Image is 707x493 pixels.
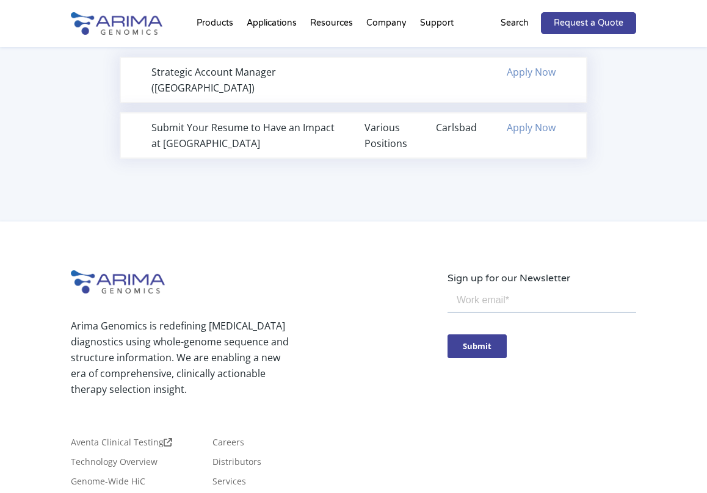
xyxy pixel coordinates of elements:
[212,477,246,491] a: Services
[212,458,261,471] a: Distributors
[212,438,244,452] a: Careers
[436,120,485,135] div: Carlsbad
[541,12,636,34] a: Request a Quote
[448,286,636,380] iframe: Form 0
[364,120,413,151] div: Various Positions
[448,270,636,286] p: Sign up for our Newsletter
[151,64,343,96] div: Strategic Account Manager ([GEOGRAPHIC_DATA])
[151,120,343,151] div: Submit Your Resume to Have an Impact at [GEOGRAPHIC_DATA]
[71,458,158,471] a: Technology Overview
[71,12,162,35] img: Arima-Genomics-logo
[71,270,165,293] img: Arima-Genomics-logo
[507,121,556,134] a: Apply Now
[501,15,529,31] p: Search
[71,438,172,452] a: Aventa Clinical Testing
[71,477,145,491] a: Genome-Wide HiC
[507,65,556,79] a: Apply Now
[71,318,297,397] p: Arima Genomics is redefining [MEDICAL_DATA] diagnostics using whole-genome sequence and structure...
